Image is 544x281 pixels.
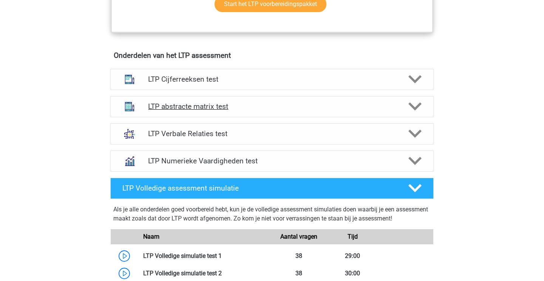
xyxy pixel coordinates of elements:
[148,157,396,165] h4: LTP Numerieke Vaardigheden test
[138,252,272,261] div: LTP Volledige simulatie test 1
[107,123,437,144] a: analogieen LTP Verbale Relaties test
[148,75,396,84] h4: LTP Cijferreeksen test
[120,70,139,89] img: cijferreeksen
[120,151,139,171] img: numeriek redeneren
[113,205,431,226] div: Als je alle onderdelen goed voorbereid hebt, kun je de volledige assessment simulaties doen waarb...
[138,269,272,278] div: LTP Volledige simulatie test 2
[107,69,437,90] a: cijferreeksen LTP Cijferreeksen test
[148,102,396,111] h4: LTP abstracte matrix test
[138,232,272,241] div: Naam
[122,184,396,193] h4: LTP Volledige assessment simulatie
[114,51,430,60] h4: Onderdelen van het LTP assessment
[148,129,396,138] h4: LTP Verbale Relaties test
[272,232,326,241] div: Aantal vragen
[107,96,437,117] a: abstracte matrices LTP abstracte matrix test
[120,124,139,144] img: analogieen
[107,151,437,172] a: numeriek redeneren LTP Numerieke Vaardigheden test
[326,232,379,241] div: Tijd
[107,178,437,199] a: LTP Volledige assessment simulatie
[120,97,139,116] img: abstracte matrices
